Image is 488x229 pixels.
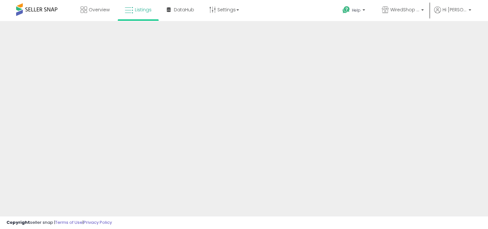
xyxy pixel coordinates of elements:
[174,6,194,13] span: DataHub
[6,219,30,225] strong: Copyright
[135,6,152,13] span: Listings
[342,6,350,14] i: Get Help
[55,219,83,225] a: Terms of Use
[337,1,372,21] a: Help
[390,6,419,13] span: WiredShop Direct
[84,219,112,225] a: Privacy Policy
[89,6,110,13] span: Overview
[443,6,467,13] span: Hi [PERSON_NAME]
[6,220,112,226] div: seller snap | |
[352,7,361,13] span: Help
[434,6,471,21] a: Hi [PERSON_NAME]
